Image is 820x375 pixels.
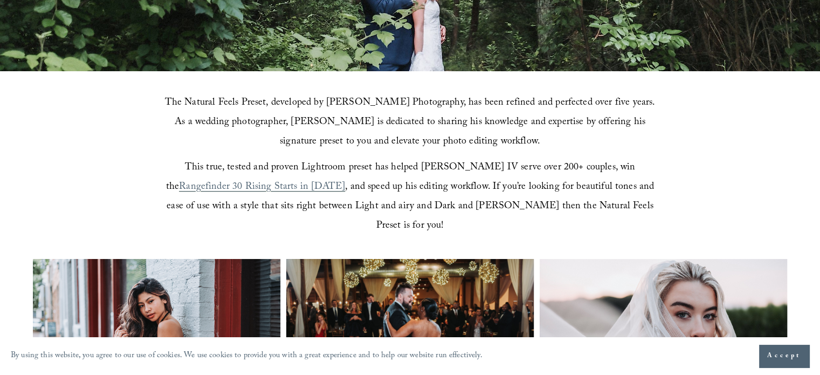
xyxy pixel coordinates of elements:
span: Accept [767,351,801,362]
span: , and speed up his editing workflow. If you’re looking for beautiful tones and ease of use with a... [167,179,657,235]
a: Rangefinder 30 Rising Starts in [DATE] [179,179,345,196]
span: The Natural Feels Preset, developed by [PERSON_NAME] Photography, has been refined and perfected ... [165,95,658,151]
p: By using this website, you agree to our use of cookies. We use cookies to provide you with a grea... [11,349,483,364]
button: Accept [759,345,809,367]
span: This true, tested and proven Lightroom preset has helped [PERSON_NAME] IV serve over 200+ couples... [166,160,638,196]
